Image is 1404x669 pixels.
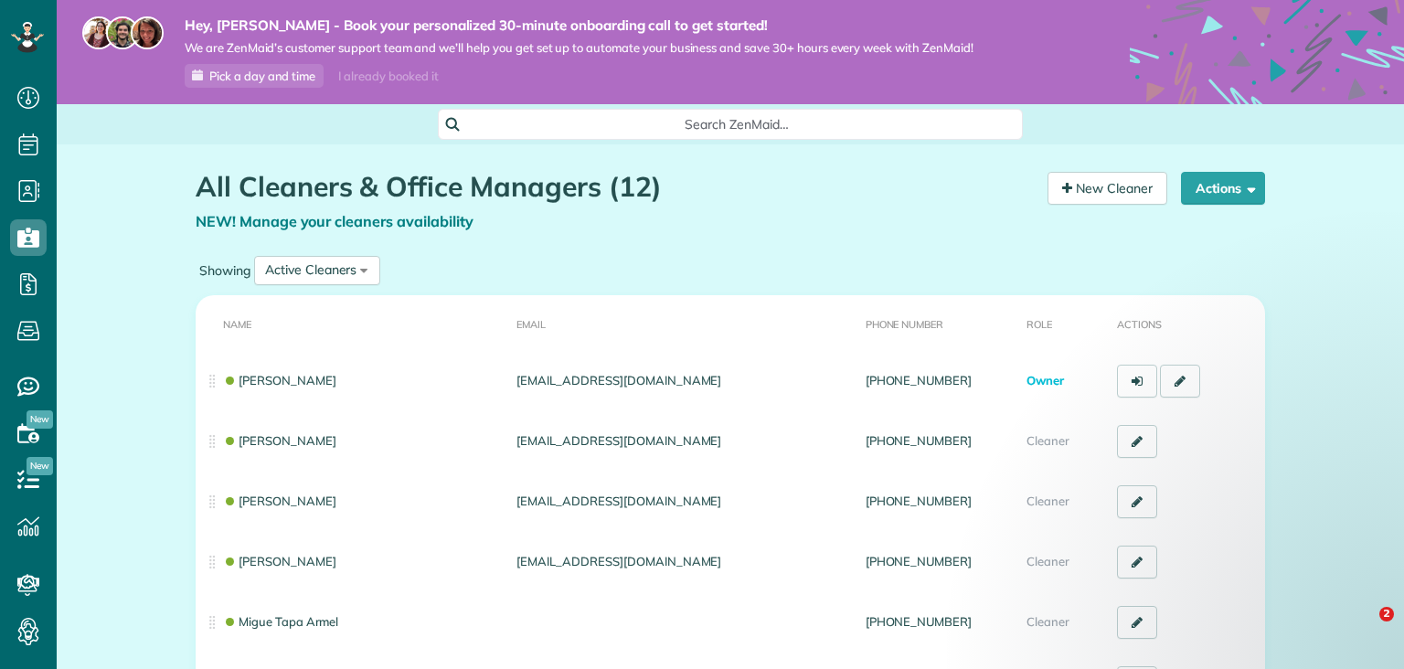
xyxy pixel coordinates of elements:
[196,172,1034,202] h1: All Cleaners & Office Managers (12)
[1181,172,1265,205] button: Actions
[1342,607,1386,651] iframe: Intercom live chat
[27,457,53,475] span: New
[509,472,857,532] td: [EMAIL_ADDRESS][DOMAIN_NAME]
[209,69,315,83] span: Pick a day and time
[196,261,254,280] label: Showing
[1110,295,1265,351] th: Actions
[1026,433,1069,448] span: Cleaner
[1379,607,1394,621] span: 2
[866,433,972,448] a: [PHONE_NUMBER]
[223,614,338,629] a: Migue Tapa Armel
[223,433,336,448] a: [PERSON_NAME]
[866,614,972,629] a: [PHONE_NUMBER]
[185,64,324,88] a: Pick a day and time
[1026,494,1069,508] span: Cleaner
[866,494,972,508] a: [PHONE_NUMBER]
[185,16,973,35] strong: Hey, [PERSON_NAME] - Book your personalized 30-minute onboarding call to get started!
[27,410,53,429] span: New
[196,212,473,230] a: NEW! Manage your cleaners availability
[1026,554,1069,568] span: Cleaner
[1026,373,1064,388] span: Owner
[196,295,509,351] th: Name
[509,411,857,472] td: [EMAIL_ADDRESS][DOMAIN_NAME]
[1019,295,1110,351] th: Role
[509,532,857,592] td: [EMAIL_ADDRESS][DOMAIN_NAME]
[866,373,972,388] a: [PHONE_NUMBER]
[866,554,972,568] a: [PHONE_NUMBER]
[223,554,336,568] a: [PERSON_NAME]
[265,260,356,280] div: Active Cleaners
[858,295,1020,351] th: Phone number
[185,40,973,56] span: We are ZenMaid’s customer support team and we’ll help you get set up to automate your business an...
[106,16,139,49] img: jorge-587dff0eeaa6aab1f244e6dc62b8924c3b6ad411094392a53c71c6c4a576187d.jpg
[223,373,336,388] a: [PERSON_NAME]
[509,351,857,411] td: [EMAIL_ADDRESS][DOMAIN_NAME]
[223,494,336,508] a: [PERSON_NAME]
[82,16,115,49] img: maria-72a9807cf96188c08ef61303f053569d2e2a8a1cde33d635c8a3ac13582a053d.jpg
[1048,172,1167,205] a: New Cleaner
[1026,614,1069,629] span: Cleaner
[131,16,164,49] img: michelle-19f622bdf1676172e81f8f8fba1fb50e276960ebfe0243fe18214015130c80e4.jpg
[327,65,449,88] div: I already booked it
[509,295,857,351] th: Email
